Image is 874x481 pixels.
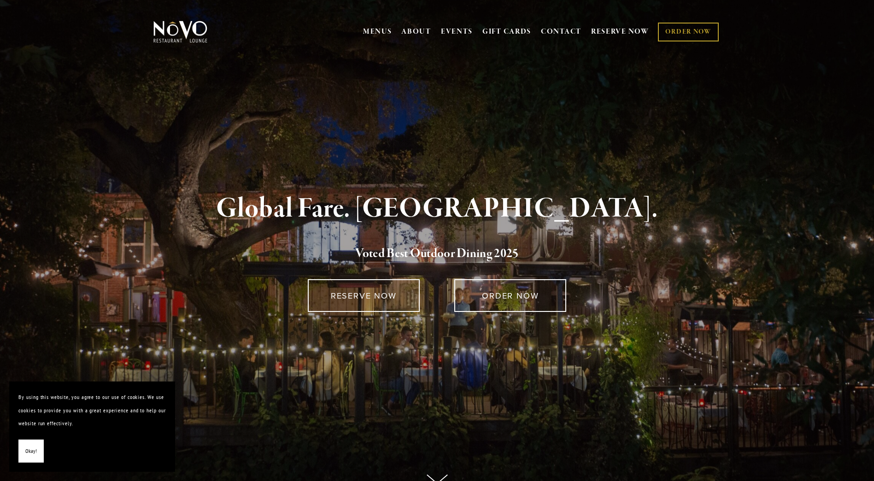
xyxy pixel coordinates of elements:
[18,440,44,463] button: Okay!
[363,27,392,36] a: MENUS
[355,246,512,263] a: Voted Best Outdoor Dining 202
[216,191,658,226] strong: Global Fare. [GEOGRAPHIC_DATA].
[308,279,420,312] a: RESERVE NOW
[169,244,706,264] h2: 5
[152,20,209,43] img: Novo Restaurant &amp; Lounge
[18,391,166,430] p: By using this website, you agree to our use of cookies. We use cookies to provide you with a grea...
[541,23,581,41] a: CONTACT
[401,27,431,36] a: ABOUT
[441,27,473,36] a: EVENTS
[658,23,718,41] a: ORDER NOW
[591,23,649,41] a: RESERVE NOW
[454,279,566,312] a: ORDER NOW
[9,381,175,472] section: Cookie banner
[482,23,531,41] a: GIFT CARDS
[25,445,37,458] span: Okay!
